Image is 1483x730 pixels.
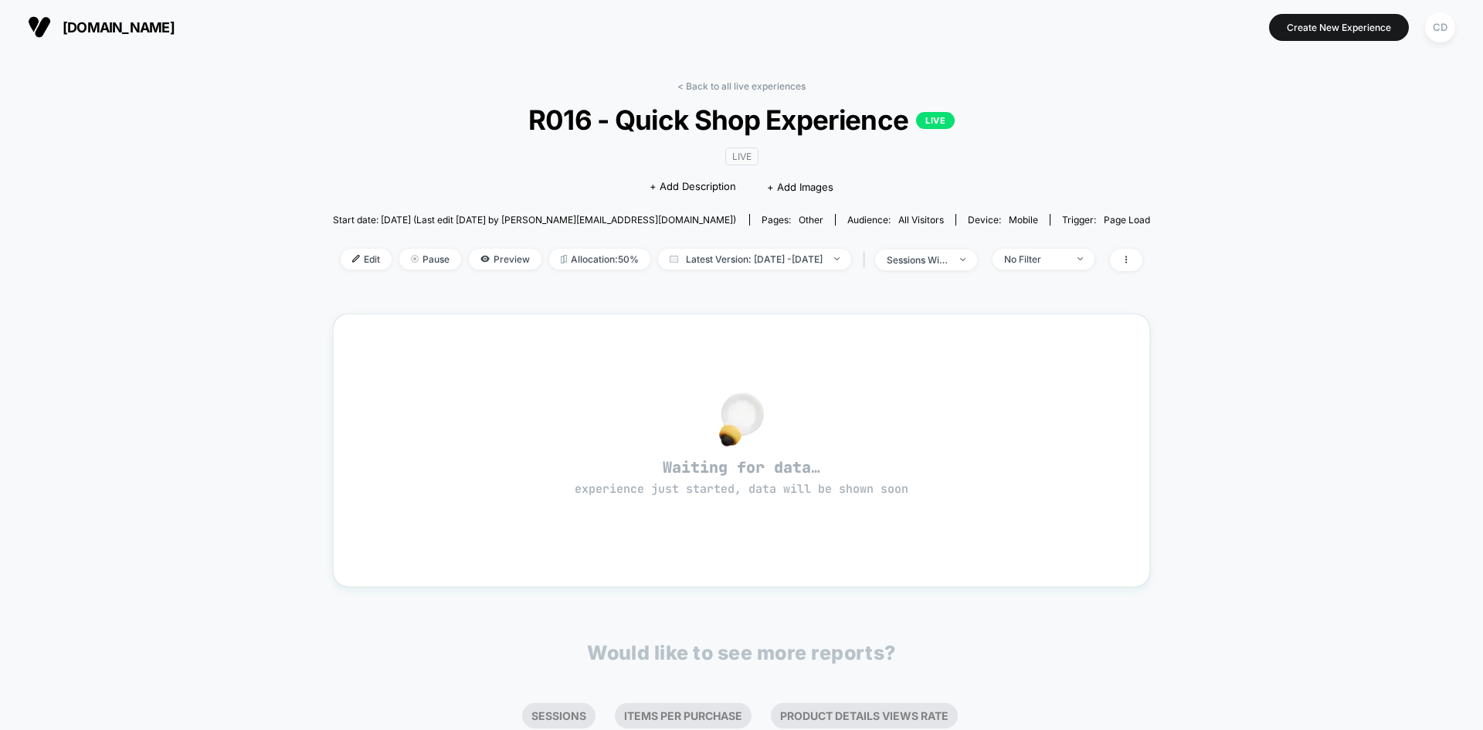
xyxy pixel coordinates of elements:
a: < Back to all live experiences [677,80,806,92]
span: Page Load [1104,214,1150,226]
span: experience just started, data will be shown soon [575,481,908,497]
span: Pause [399,249,461,270]
span: Latest Version: [DATE] - [DATE] [658,249,851,270]
span: All Visitors [898,214,944,226]
p: LIVE [916,112,955,129]
span: Allocation: 50% [549,249,650,270]
span: [DOMAIN_NAME] [63,19,175,36]
span: Preview [469,249,541,270]
img: calendar [670,255,678,263]
img: rebalance [561,255,567,263]
img: no_data [719,392,764,446]
img: edit [352,255,360,263]
span: Start date: [DATE] (Last edit [DATE] by [PERSON_NAME][EMAIL_ADDRESS][DOMAIN_NAME]) [333,214,736,226]
div: Pages: [762,214,823,226]
button: [DOMAIN_NAME] [23,15,179,39]
div: Audience: [847,214,944,226]
div: Trigger: [1062,214,1150,226]
p: Would like to see more reports? [587,641,896,664]
span: + Add Images [767,181,833,193]
img: end [834,257,840,260]
div: No Filter [1004,253,1066,265]
img: Visually logo [28,15,51,39]
span: | [859,249,875,271]
span: + Add Description [650,179,736,195]
span: other [799,214,823,226]
img: end [411,255,419,263]
li: Items Per Purchase [615,703,752,728]
li: Sessions [522,703,596,728]
span: mobile [1009,214,1038,226]
button: CD [1420,12,1460,43]
div: sessions with impression [887,254,949,266]
div: CD [1425,12,1455,42]
span: Waiting for data… [361,457,1123,497]
span: Device: [955,214,1050,226]
span: Edit [341,249,392,270]
li: Product Details Views Rate [771,703,958,728]
span: LIVE [725,148,758,165]
span: R016 - Quick Shop Experience [374,104,1110,136]
button: Create New Experience [1269,14,1409,41]
img: end [960,258,965,261]
img: end [1077,257,1083,260]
